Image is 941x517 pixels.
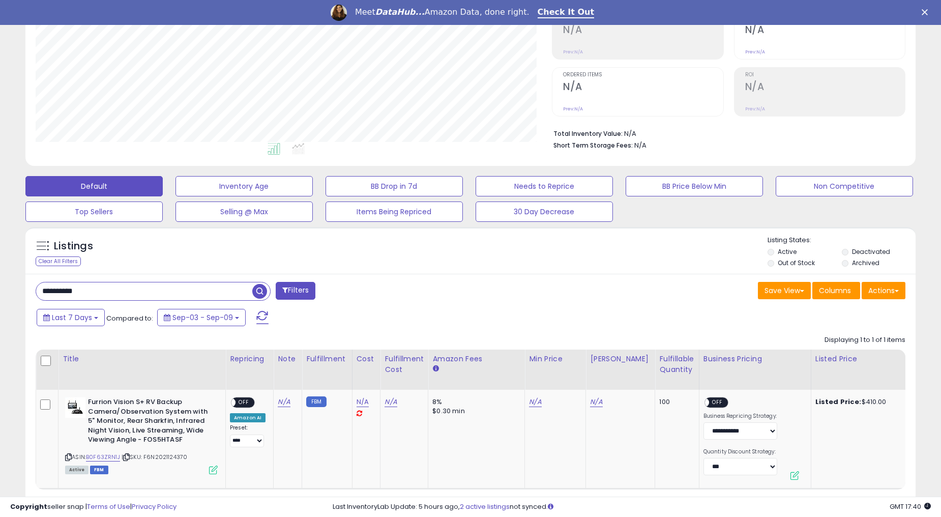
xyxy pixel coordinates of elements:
[106,313,153,323] span: Compared to:
[778,258,815,267] label: Out of Stock
[88,397,212,447] b: Furrion Vision S+ RV Backup Camera/Observation System with 5" Monitor, Rear Sharkfin, Infrared Ni...
[553,129,623,138] b: Total Inventory Value:
[825,335,905,345] div: Displaying 1 to 1 of 1 items
[10,502,47,511] strong: Copyright
[357,354,376,364] div: Cost
[703,354,807,364] div: Business Pricing
[306,354,347,364] div: Fulfillment
[745,72,905,78] span: ROI
[432,354,520,364] div: Amazon Fees
[385,397,397,407] a: N/A
[529,397,541,407] a: N/A
[703,413,777,420] label: Business Repricing Strategy:
[745,81,905,95] h2: N/A
[230,354,269,364] div: Repricing
[852,258,879,267] label: Archived
[326,202,463,222] button: Items Being Repriced
[230,424,266,447] div: Preset:
[333,502,931,512] div: Last InventoryLab Update: 5 hours ago, not synced.
[36,256,81,266] div: Clear All Filters
[768,236,916,245] p: Listing States:
[25,176,163,196] button: Default
[819,285,851,296] span: Columns
[276,282,315,300] button: Filters
[590,354,651,364] div: [PERSON_NAME]
[553,141,633,150] b: Short Term Storage Fees:
[553,127,898,139] li: N/A
[815,354,903,364] div: Listed Price
[778,247,797,256] label: Active
[758,282,811,299] button: Save View
[815,397,900,407] div: $410.00
[432,397,517,407] div: 8%
[563,49,583,55] small: Prev: N/A
[63,354,221,364] div: Title
[659,354,694,375] div: Fulfillable Quantity
[659,397,691,407] div: 100
[37,309,105,326] button: Last 7 Days
[236,398,252,407] span: OFF
[86,453,120,462] a: B0F63ZRN1J
[357,397,369,407] a: N/A
[157,309,246,326] button: Sep-03 - Sep-09
[745,49,765,55] small: Prev: N/A
[815,397,862,407] b: Listed Price:
[890,502,931,511] span: 2025-09-17 17:40 GMT
[132,502,177,511] a: Privacy Policy
[703,448,777,455] label: Quantity Discount Strategy:
[634,140,646,150] span: N/A
[90,466,108,474] span: FBM
[745,106,765,112] small: Prev: N/A
[812,282,860,299] button: Columns
[375,7,425,17] i: DataHub...
[590,397,602,407] a: N/A
[538,7,595,18] a: Check It Out
[529,354,581,364] div: Min Price
[65,397,85,418] img: 41usIRdog3L._SL40_.jpg
[331,5,347,21] img: Profile image for Georgie
[54,239,93,253] h5: Listings
[230,413,266,422] div: Amazon AI
[65,397,218,473] div: ASIN:
[476,176,613,196] button: Needs to Reprice
[355,7,530,17] div: Meet Amazon Data, done right.
[563,24,723,38] h2: N/A
[278,354,298,364] div: Note
[87,502,130,511] a: Terms of Use
[776,176,913,196] button: Non Competitive
[65,466,89,474] span: All listings currently available for purchase on Amazon
[10,502,177,512] div: seller snap | |
[326,176,463,196] button: BB Drop in 7d
[175,202,313,222] button: Selling @ Max
[626,176,763,196] button: BB Price Below Min
[432,364,438,374] small: Amazon Fees.
[432,407,517,416] div: $0.30 min
[172,312,233,323] span: Sep-03 - Sep-09
[122,453,187,461] span: | SKU: F6N2021124370
[862,282,905,299] button: Actions
[306,396,326,407] small: FBM
[175,176,313,196] button: Inventory Age
[709,398,725,407] span: OFF
[460,502,510,511] a: 2 active listings
[745,24,905,38] h2: N/A
[563,81,723,95] h2: N/A
[25,202,163,222] button: Top Sellers
[563,72,723,78] span: Ordered Items
[278,397,290,407] a: N/A
[922,9,932,15] div: Close
[385,354,424,375] div: Fulfillment Cost
[52,312,92,323] span: Last 7 Days
[563,106,583,112] small: Prev: N/A
[852,247,890,256] label: Deactivated
[476,202,613,222] button: 30 Day Decrease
